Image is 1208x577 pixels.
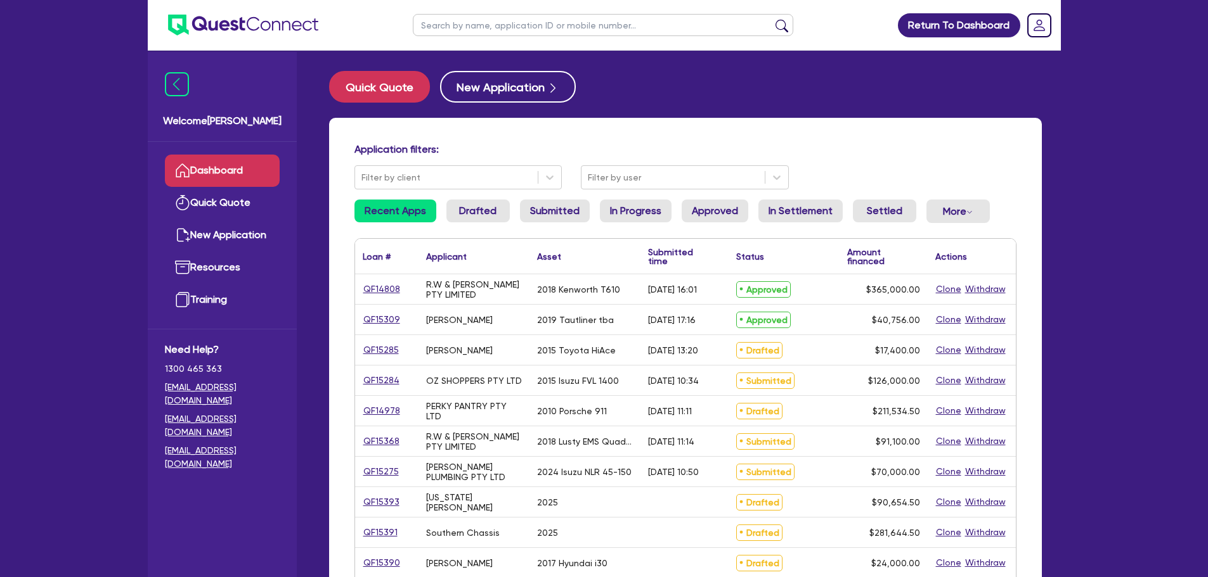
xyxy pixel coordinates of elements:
a: QF15275 [363,464,399,479]
div: [PERSON_NAME] [426,558,493,568]
button: Clone [935,403,962,418]
button: Quick Quote [329,71,430,103]
a: In Progress [600,200,672,222]
a: In Settlement [758,200,843,222]
span: Submitted [736,372,795,389]
a: QF15368 [363,434,400,448]
div: Status [736,252,764,261]
img: icon-menu-close [165,72,189,96]
div: 2025 [537,528,558,538]
span: Drafted [736,403,783,419]
div: 2015 Toyota HiAce [537,345,616,355]
div: [DATE] 11:14 [648,436,694,447]
div: [DATE] 13:20 [648,345,698,355]
a: QF15391 [363,525,398,540]
div: R.W & [PERSON_NAME] PTY LIMITED [426,279,522,300]
div: Asset [537,252,561,261]
div: 2024 Isuzu NLR 45-150 [537,467,632,477]
a: New Application [165,219,280,251]
img: quest-connect-logo-blue [168,15,318,35]
span: $365,000.00 [866,284,920,295]
div: [US_STATE][PERSON_NAME] [426,492,522,512]
div: [PERSON_NAME] [426,315,493,325]
div: OZ SHOPPERS PTY LTD [426,376,522,386]
span: Drafted [736,524,783,541]
a: Resources [165,251,280,284]
a: Return To Dashboard [898,13,1020,37]
div: [DATE] 10:50 [648,467,699,477]
span: Welcome [PERSON_NAME] [163,113,282,129]
a: Dropdown toggle [1023,9,1056,42]
button: Withdraw [964,434,1006,448]
img: resources [175,260,190,275]
span: Drafted [736,494,783,510]
span: $24,000.00 [871,558,920,568]
a: QF15285 [363,343,399,357]
button: Withdraw [964,464,1006,479]
div: [DATE] 11:11 [648,406,692,416]
button: Withdraw [964,403,1006,418]
div: 2025 [537,497,558,507]
button: Clone [935,434,962,448]
div: Southern Chassis [426,528,500,538]
button: Withdraw [964,495,1006,509]
button: Clone [935,525,962,540]
div: Submitted time [648,248,710,265]
img: training [175,292,190,307]
div: R.W & [PERSON_NAME] PTY LIMITED [426,431,522,452]
img: new-application [175,227,190,243]
div: Loan # [363,252,391,261]
span: Need Help? [165,342,280,357]
button: Withdraw [964,525,1006,540]
span: $126,000.00 [868,376,920,386]
span: $281,644.50 [869,528,920,538]
button: Withdraw [964,282,1006,296]
input: Search by name, application ID or mobile number... [413,14,793,36]
a: QF15393 [363,495,400,509]
div: 2017 Hyundai i30 [537,558,607,568]
span: $211,534.50 [873,406,920,416]
a: Submitted [520,200,590,222]
span: $70,000.00 [871,467,920,477]
div: [DATE] 10:34 [648,376,699,386]
a: QF15390 [363,555,401,570]
div: [PERSON_NAME] PLUMBING PTY LTD [426,462,522,482]
button: Withdraw [964,312,1006,327]
button: Clone [935,312,962,327]
span: $17,400.00 [875,345,920,355]
div: Applicant [426,252,467,261]
span: Drafted [736,555,783,571]
a: QF15284 [363,373,400,388]
span: $91,100.00 [876,436,920,447]
span: Submitted [736,464,795,480]
span: 1300 465 363 [165,362,280,376]
span: Approved [736,312,791,328]
img: quick-quote [175,195,190,210]
span: $40,756.00 [872,315,920,325]
div: [DATE] 16:01 [648,284,697,295]
span: Drafted [736,342,783,358]
span: $90,654.50 [872,497,920,507]
a: Quick Quote [329,71,440,103]
button: New Application [440,71,576,103]
button: Clone [935,464,962,479]
a: Quick Quote [165,187,280,219]
a: Approved [682,200,748,222]
div: 2018 Lusty EMS Quad dog Trailer [537,436,633,447]
div: 2018 Kenworth T610 [537,284,620,295]
div: 2015 Isuzu FVL 1400 [537,376,619,386]
div: [PERSON_NAME] [426,345,493,355]
button: Dropdown toggle [926,200,990,223]
div: PERKY PANTRY PTY LTD [426,401,522,421]
button: Withdraw [964,373,1006,388]
a: [EMAIL_ADDRESS][DOMAIN_NAME] [165,444,280,471]
a: Drafted [446,200,510,222]
a: [EMAIL_ADDRESS][DOMAIN_NAME] [165,412,280,439]
a: Settled [853,200,916,222]
button: Withdraw [964,555,1006,570]
div: 2010 Porsche 911 [537,406,607,416]
a: Recent Apps [354,200,436,222]
button: Clone [935,373,962,388]
a: [EMAIL_ADDRESS][DOMAIN_NAME] [165,381,280,407]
